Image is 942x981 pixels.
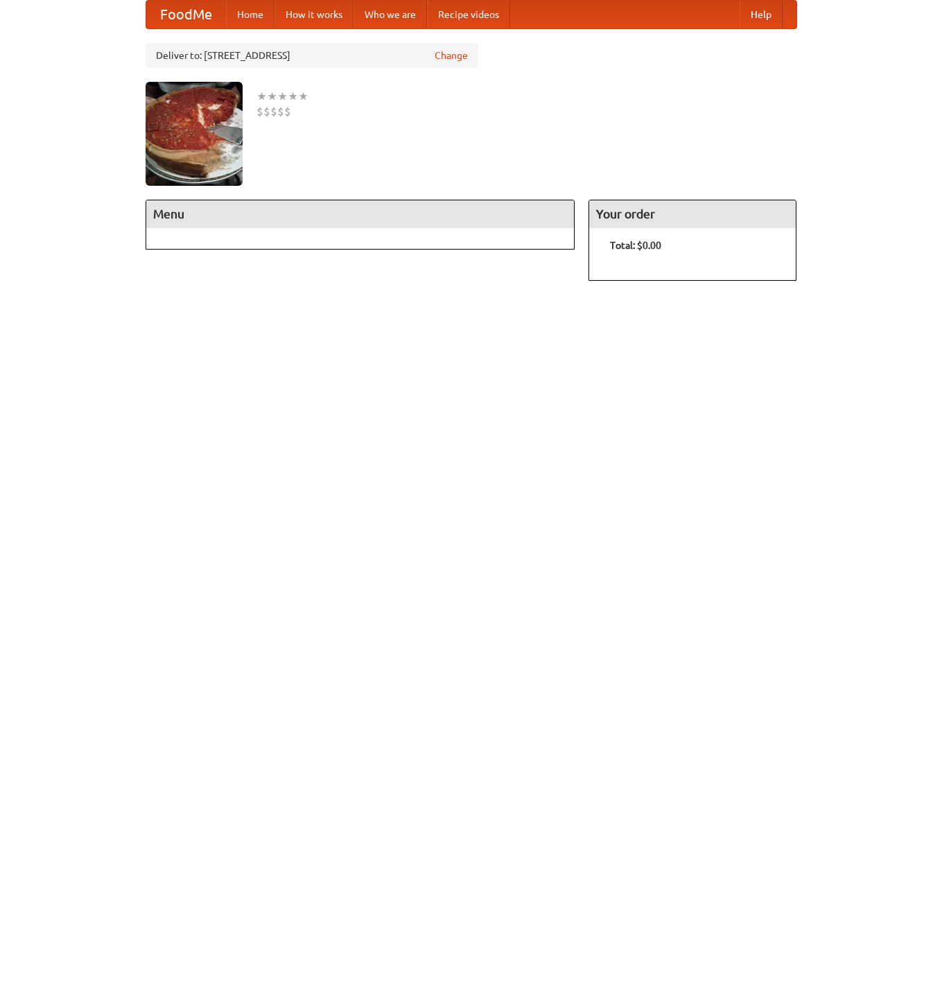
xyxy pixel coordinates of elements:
a: Change [435,49,468,62]
a: Home [226,1,274,28]
a: Recipe videos [427,1,510,28]
img: angular.jpg [146,82,243,186]
li: $ [256,104,263,119]
b: Total: $0.00 [610,240,661,251]
li: ★ [256,89,267,104]
li: ★ [288,89,298,104]
li: $ [263,104,270,119]
li: ★ [277,89,288,104]
a: Who we are [354,1,427,28]
li: ★ [298,89,308,104]
h4: Your order [589,200,796,228]
li: $ [270,104,277,119]
h4: Menu [146,200,575,228]
li: ★ [267,89,277,104]
div: Deliver to: [STREET_ADDRESS] [146,43,478,68]
li: $ [277,104,284,119]
li: $ [284,104,291,119]
a: How it works [274,1,354,28]
a: FoodMe [146,1,226,28]
a: Help [740,1,783,28]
